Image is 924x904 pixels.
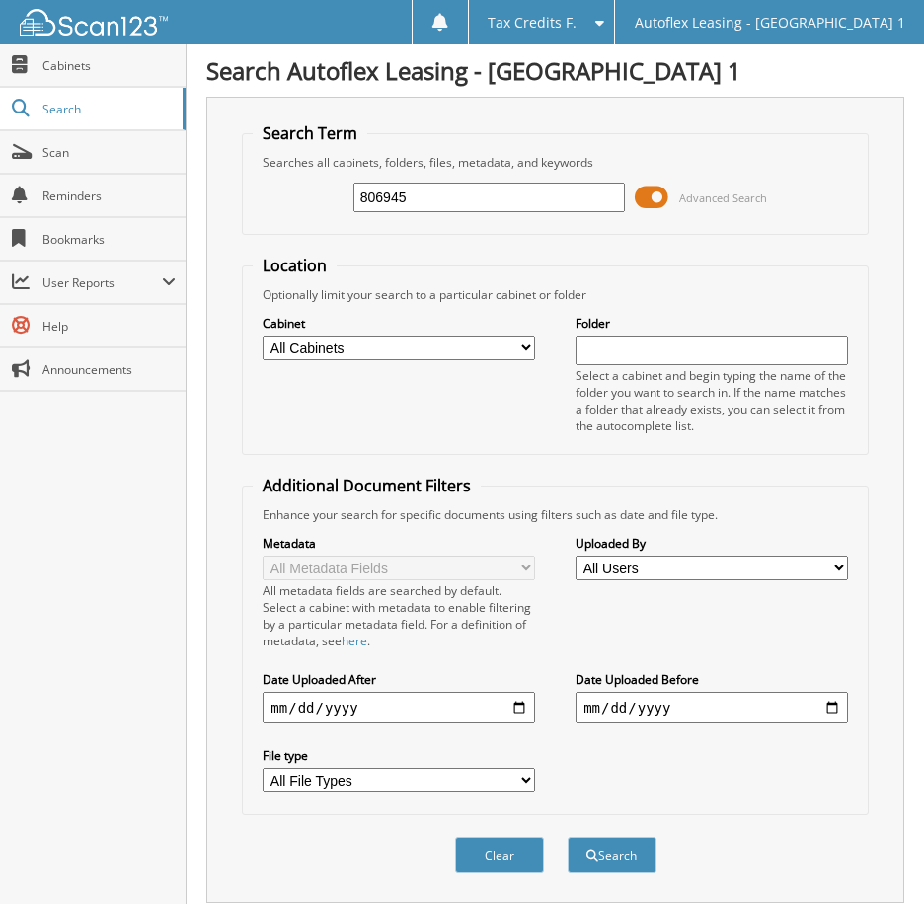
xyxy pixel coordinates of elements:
div: Optionally limit your search to a particular cabinet or folder [253,286,857,303]
a: here [342,633,367,649]
input: end [576,692,848,723]
div: Enhance your search for specific documents using filters such as date and file type. [253,506,857,523]
span: Bookmarks [42,231,176,248]
h1: Search Autoflex Leasing - [GEOGRAPHIC_DATA] 1 [206,54,904,87]
span: Cabinets [42,57,176,74]
label: Uploaded By [576,535,848,552]
legend: Location [253,255,337,276]
div: Select a cabinet and begin typing the name of the folder you want to search in. If the name match... [576,367,848,434]
label: File type [263,747,535,764]
legend: Additional Document Filters [253,475,481,496]
span: Tax Credits F. [488,17,577,29]
label: Cabinet [263,315,535,332]
input: start [263,692,535,723]
button: Clear [455,837,544,873]
img: scan123-logo-white.svg [20,9,168,36]
span: User Reports [42,274,162,291]
legend: Search Term [253,122,367,144]
span: Scan [42,144,176,161]
div: All metadata fields are searched by default. Select a cabinet with metadata to enable filtering b... [263,582,535,649]
label: Date Uploaded Before [576,671,848,688]
span: Announcements [42,361,176,378]
span: Autoflex Leasing - [GEOGRAPHIC_DATA] 1 [635,17,905,29]
div: Searches all cabinets, folders, files, metadata, and keywords [253,154,857,171]
span: Search [42,101,173,117]
label: Folder [576,315,848,332]
label: Date Uploaded After [263,671,535,688]
span: Advanced Search [679,190,767,205]
span: Help [42,318,176,335]
span: Reminders [42,188,176,204]
label: Metadata [263,535,535,552]
button: Search [568,837,656,873]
